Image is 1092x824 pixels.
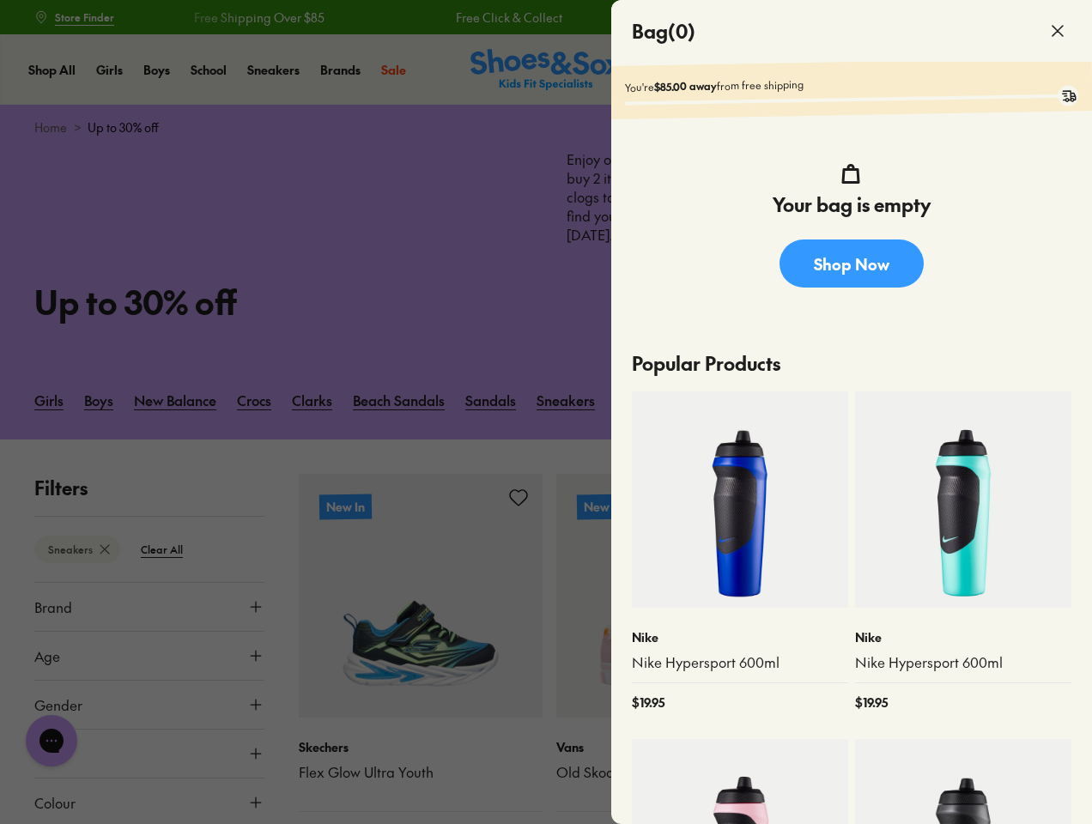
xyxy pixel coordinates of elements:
p: You're from free shipping [625,71,1078,94]
a: Nike Hypersport 600ml [855,653,1071,672]
p: Popular Products [632,336,1071,391]
a: Nike Hypersport 600ml [632,653,848,672]
a: Shop Now [780,239,924,288]
p: Nike [632,628,848,646]
span: $ 19.95 [632,694,664,712]
h4: Bag ( 0 ) [632,17,695,45]
p: Nike [855,628,1071,646]
b: $85.00 away [654,79,717,94]
span: $ 19.95 [855,694,888,712]
button: Gorgias live chat [9,6,60,58]
h4: Your bag is empty [773,191,931,219]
